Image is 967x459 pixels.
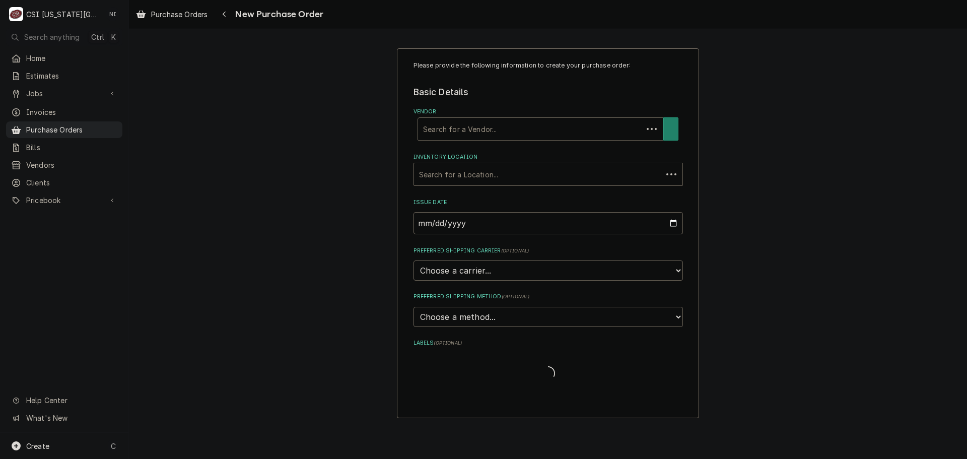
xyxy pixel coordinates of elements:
[413,86,683,99] legend: Basic Details
[413,212,683,234] input: yyyy-mm-dd
[91,32,104,42] span: Ctrl
[26,195,102,206] span: Pricebook
[413,247,683,255] label: Preferred Shipping Carrier
[413,108,683,116] label: Vendor
[151,9,208,20] span: Purchase Orders
[132,6,212,23] a: Purchase Orders
[26,107,117,117] span: Invoices
[24,32,80,42] span: Search anything
[413,199,683,207] label: Issue Date
[413,339,683,384] div: Labels
[413,153,683,186] div: Inventory Location
[6,85,122,102] a: Go to Jobs
[111,32,116,42] span: K
[413,293,683,301] label: Preferred Shipping Method
[26,160,117,170] span: Vendors
[413,61,683,70] p: Please provide the following information to create your purchase order:
[26,9,100,20] div: CSI [US_STATE][GEOGRAPHIC_DATA]
[434,340,462,346] span: ( optional )
[106,7,120,21] div: Nate Ingram's Avatar
[6,50,122,67] a: Home
[6,121,122,138] a: Purchase Orders
[413,61,683,384] div: Purchase Order Create/Update Form
[26,442,49,450] span: Create
[413,153,683,161] label: Inventory Location
[26,53,117,63] span: Home
[397,48,699,419] div: Purchase Order Create/Update
[9,7,23,21] div: CSI Kansas City's Avatar
[111,441,116,451] span: C
[106,7,120,21] div: NI
[26,413,116,423] span: What's New
[232,8,323,21] span: New Purchase Order
[26,71,117,81] span: Estimates
[6,68,122,84] a: Estimates
[6,139,122,156] a: Bills
[6,28,122,46] button: Search anythingCtrlK
[26,177,117,188] span: Clients
[541,363,555,384] span: Loading...
[6,157,122,173] a: Vendors
[26,124,117,135] span: Purchase Orders
[6,192,122,209] a: Go to Pricebook
[6,174,122,191] a: Clients
[6,104,122,120] a: Invoices
[6,410,122,426] a: Go to What's New
[26,142,117,153] span: Bills
[413,108,683,141] div: Vendor
[26,88,102,99] span: Jobs
[413,247,683,281] div: Preferred Shipping Carrier
[413,293,683,326] div: Preferred Shipping Method
[413,339,683,347] label: Labels
[501,248,529,253] span: ( optional )
[502,294,530,299] span: ( optional )
[6,392,122,409] a: Go to Help Center
[663,117,678,141] button: Create New Vendor
[413,199,683,234] div: Issue Date
[9,7,23,21] div: C
[216,6,232,22] button: Navigate back
[26,395,116,406] span: Help Center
